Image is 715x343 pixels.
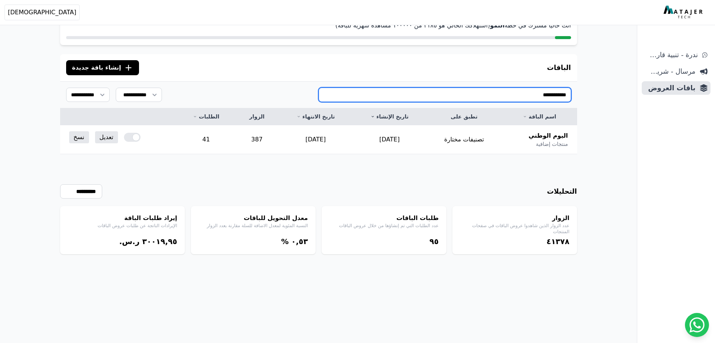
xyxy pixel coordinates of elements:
th: تطبق على [426,108,502,125]
h4: الزوار [460,214,570,223]
span: منتجات إضافية [536,140,568,148]
h4: معدل التحويل للباقات [198,214,308,223]
strong: النمو [490,22,505,29]
h4: إيراد طلبات الباقة [68,214,177,223]
button: [DEMOGRAPHIC_DATA] [5,5,80,20]
span: ندرة - تنبية قارب علي النفاذ [645,50,698,60]
a: تعديل [95,131,118,143]
td: تصنيفات مختارة [426,125,502,154]
div: ٩٥ [329,236,439,247]
td: 41 [177,125,235,154]
th: الزوار [235,108,279,125]
td: 387 [235,125,279,154]
a: تاريخ الانتهاء [288,113,344,120]
span: باقات العروض [645,83,695,93]
a: اسم الباقة [511,113,568,120]
bdi: ۳۰۰١٩,٩٥ [142,237,177,246]
button: إنشاء باقة جديدة [66,60,139,75]
p: الإيرادات الناتجة عن طلبات عروض الباقات [68,223,177,229]
h4: طلبات الباقات [329,214,439,223]
td: [DATE] [353,125,426,154]
div: ٤١۳٧٨ [460,236,570,247]
a: نسخ [69,131,89,143]
p: عدد الطلبات التي تم إنشاؤها من خلال عروض الباقات [329,223,439,229]
span: [DEMOGRAPHIC_DATA] [8,8,76,17]
p: أنت حاليا مشترك في خطة (استهلاكك الحالي هو ۳١٨٥ من ١۰۰۰۰۰ مشاهدة شهرية للباقة) [66,21,571,30]
span: اليوم الوطني [529,131,568,140]
h3: التحليلات [547,186,577,197]
bdi: ۰,٥۳ [291,237,308,246]
h3: الباقات [547,62,571,73]
a: تاريخ الإنشاء [362,113,417,120]
img: MatajerTech Logo [664,6,704,19]
span: % [281,237,289,246]
a: الطلبات [186,113,226,120]
td: [DATE] [279,125,353,154]
span: مرسال - شريط دعاية [645,66,695,77]
p: عدد الزوار الذين شاهدوا عروض الباقات في صفحات المنتجات [460,223,570,235]
span: ر.س. [119,237,139,246]
span: إنشاء باقة جديدة [72,63,121,72]
p: النسبة المئوية لمعدل الاضافة للسلة مقارنة بعدد الزوار [198,223,308,229]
